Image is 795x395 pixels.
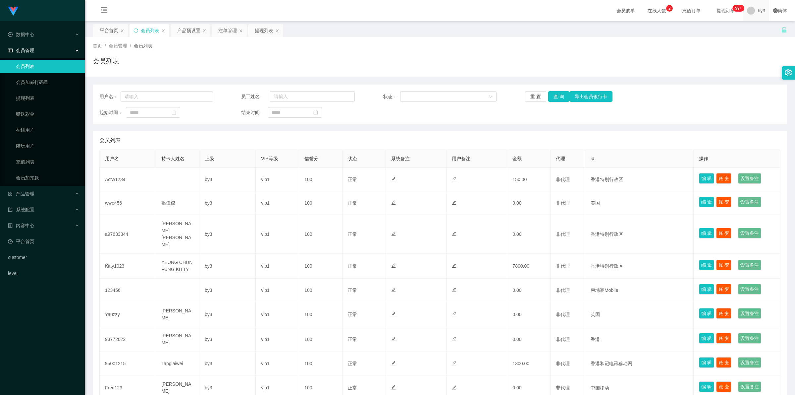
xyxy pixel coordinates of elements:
div: 会员列表 [141,24,159,37]
i: 图标: global [773,8,778,13]
a: 会员加扣款 [16,171,79,184]
span: 非代理 [556,231,570,237]
span: 结束时间： [241,109,268,116]
i: 图标: edit [391,177,396,181]
button: 账 变 [716,357,731,368]
i: 图标: edit [391,200,396,205]
td: 93772022 [100,327,156,352]
td: 0.00 [507,302,551,327]
i: 图标: edit [452,263,456,268]
td: Yauzzy [100,302,156,327]
span: 首页 [93,43,102,48]
button: 设置备注 [738,333,761,344]
span: 数据中心 [8,32,34,37]
span: 正常 [348,263,357,269]
img: logo.9652507e.png [8,7,19,16]
span: 非代理 [556,263,570,269]
sup: 2 [666,5,673,12]
span: 内容中心 [8,223,34,228]
span: 状态： [383,93,400,100]
div: 注单管理 [218,24,237,37]
td: by3 [199,279,256,302]
td: 95001215 [100,352,156,375]
span: 正常 [348,288,357,293]
span: 正常 [348,200,357,206]
span: 正常 [348,231,357,237]
button: 编 辑 [699,228,714,238]
td: 100 [299,215,343,254]
div: 平台首页 [100,24,118,37]
i: 图标: close [202,29,206,33]
button: 账 变 [716,284,731,295]
span: 会员管理 [8,48,34,53]
span: 非代理 [556,385,570,390]
button: 账 变 [716,308,731,319]
a: 陪玩用户 [16,139,79,153]
span: 金额 [512,156,522,161]
span: 非代理 [556,200,570,206]
td: 100 [299,254,343,279]
td: [PERSON_NAME] [156,327,199,352]
p: 2 [668,5,671,12]
span: 会员列表 [134,43,152,48]
span: 起始时间： [99,109,126,116]
button: 账 变 [716,333,731,344]
i: 图标: close [161,29,165,33]
button: 账 变 [716,197,731,207]
button: 编 辑 [699,284,714,295]
i: 图标: setting [785,69,792,76]
span: 系统配置 [8,207,34,212]
button: 编 辑 [699,197,714,207]
i: 图标: close [275,29,279,33]
i: 图标: sync [133,28,138,33]
span: 员工姓名： [241,93,270,100]
button: 编 辑 [699,308,714,319]
td: Actw1234 [100,168,156,191]
span: 在线人数 [644,8,669,13]
span: 状态 [348,156,357,161]
span: 系统备注 [391,156,410,161]
span: 信誉分 [304,156,318,161]
td: vip1 [256,215,299,254]
span: 代理 [556,156,565,161]
span: 非代理 [556,361,570,366]
td: 0.00 [507,191,551,215]
td: 123456 [100,279,156,302]
span: 非代理 [556,288,570,293]
i: 图标: edit [452,200,456,205]
button: 设置备注 [738,197,761,207]
span: ip [591,156,594,161]
td: by3 [199,327,256,352]
td: vip1 [256,191,299,215]
span: 操作 [699,156,708,161]
span: / [105,43,106,48]
td: 100 [299,327,343,352]
span: VIP等级 [261,156,278,161]
td: by3 [199,191,256,215]
button: 编 辑 [699,260,714,270]
td: 香港 [585,327,694,352]
button: 账 变 [716,228,731,238]
button: 账 变 [716,381,731,392]
span: 非代理 [556,312,570,317]
button: 设置备注 [738,228,761,238]
span: 正常 [348,361,357,366]
i: 图标: edit [452,231,456,236]
td: 150.00 [507,168,551,191]
button: 账 变 [716,260,731,270]
td: by3 [199,352,256,375]
button: 编 辑 [699,333,714,344]
span: 用户备注 [452,156,470,161]
span: 用户名 [105,156,119,161]
td: 美国 [585,191,694,215]
span: 正常 [348,312,357,317]
td: 100 [299,191,343,215]
i: 图标: calendar [313,110,318,115]
span: 上级 [205,156,214,161]
span: 正常 [348,385,357,390]
td: 香港特别行政区 [585,215,694,254]
i: 图标: edit [452,385,456,390]
span: 非代理 [556,177,570,182]
td: YEUNG CHUN FUNG KITTY [156,254,199,279]
td: vip1 [256,279,299,302]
